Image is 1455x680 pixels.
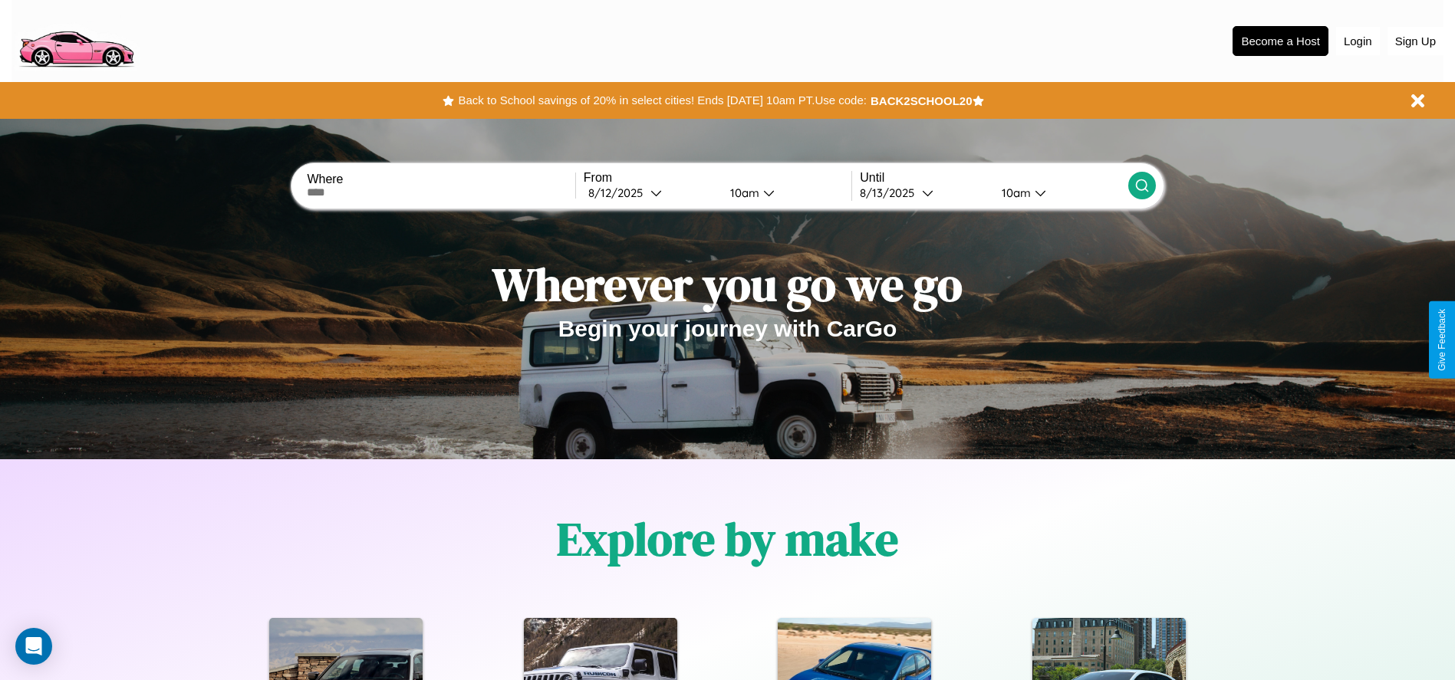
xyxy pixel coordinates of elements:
[989,185,1128,201] button: 10am
[994,186,1035,200] div: 10am
[1233,26,1328,56] button: Become a Host
[1388,27,1443,55] button: Sign Up
[871,94,973,107] b: BACK2SCHOOL20
[454,90,870,111] button: Back to School savings of 20% in select cities! Ends [DATE] 10am PT.Use code:
[718,185,852,201] button: 10am
[1336,27,1380,55] button: Login
[12,8,140,71] img: logo
[584,171,851,185] label: From
[860,186,922,200] div: 8 / 13 / 2025
[557,508,898,570] h1: Explore by make
[723,186,763,200] div: 10am
[307,172,574,186] label: Where
[584,185,718,201] button: 8/12/2025
[860,171,1127,185] label: Until
[15,628,52,665] div: Open Intercom Messenger
[588,186,650,200] div: 8 / 12 / 2025
[1437,309,1447,371] div: Give Feedback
